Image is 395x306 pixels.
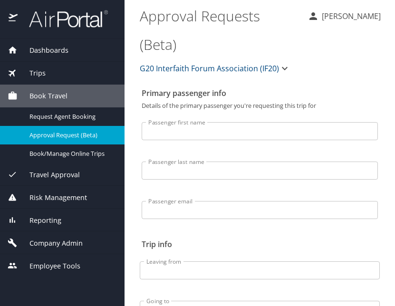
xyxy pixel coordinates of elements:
span: Travel Approval [18,170,80,180]
img: icon-airportal.png [9,10,19,28]
p: Details of the primary passenger you're requesting this trip for [142,103,378,109]
h2: Primary passenger info [142,86,378,101]
button: G20 Interfaith Forum Association (IF20) [136,59,294,78]
span: Company Admin [18,238,83,249]
span: Risk Management [18,192,87,203]
h1: Approval Requests (Beta) [140,1,300,59]
p: [PERSON_NAME] [319,10,381,22]
span: Dashboards [18,45,68,56]
img: airportal-logo.png [19,10,108,28]
span: Request Agent Booking [29,112,113,121]
span: Book Travel [18,91,67,101]
span: Employee Tools [18,261,80,271]
span: G20 Interfaith Forum Association (IF20) [140,62,279,75]
span: Book/Manage Online Trips [29,149,113,158]
span: Approval Request (Beta) [29,131,113,140]
span: Trips [18,68,46,78]
span: Reporting [18,215,61,226]
h2: Trip info [142,237,378,252]
button: [PERSON_NAME] [304,8,385,25]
